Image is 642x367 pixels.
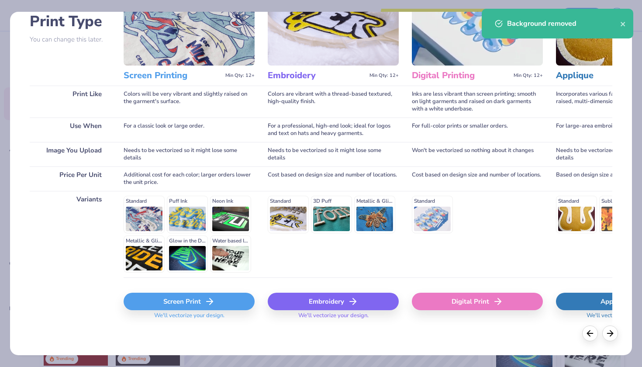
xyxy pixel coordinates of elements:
[268,293,399,310] div: Embroidery
[507,18,620,29] div: Background removed
[30,142,110,166] div: Image You Upload
[268,118,399,142] div: For a professional, high-end look; ideal for logos and text on hats and heavy garments.
[369,73,399,79] span: Min Qty: 12+
[412,166,543,191] div: Cost based on design size and number of locations.
[268,86,399,118] div: Colors are vibrant with a thread-based textured, high-quality finish.
[30,86,110,118] div: Print Like
[412,70,510,81] h3: Digital Printing
[124,293,255,310] div: Screen Print
[412,142,543,166] div: Won't be vectorized so nothing about it changes
[268,166,399,191] div: Cost based on design size and number of locations.
[30,191,110,277] div: Variants
[268,70,366,81] h3: Embroidery
[412,86,543,118] div: Inks are less vibrant than screen printing; smooth on light garments and raised on dark garments ...
[225,73,255,79] span: Min Qty: 12+
[151,312,228,325] span: We'll vectorize your design.
[30,36,110,43] p: You can change this later.
[268,142,399,166] div: Needs to be vectorized so it might lose some details
[124,118,255,142] div: For a classic look or large order.
[30,166,110,191] div: Price Per Unit
[514,73,543,79] span: Min Qty: 12+
[124,86,255,118] div: Colors will be very vibrant and slightly raised on the garment's surface.
[412,293,543,310] div: Digital Print
[412,118,543,142] div: For full-color prints or smaller orders.
[620,18,626,29] button: close
[124,70,222,81] h3: Screen Printing
[124,166,255,191] div: Additional cost for each color; larger orders lower the unit price.
[30,118,110,142] div: Use When
[295,312,372,325] span: We'll vectorize your design.
[124,142,255,166] div: Needs to be vectorized so it might lose some details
